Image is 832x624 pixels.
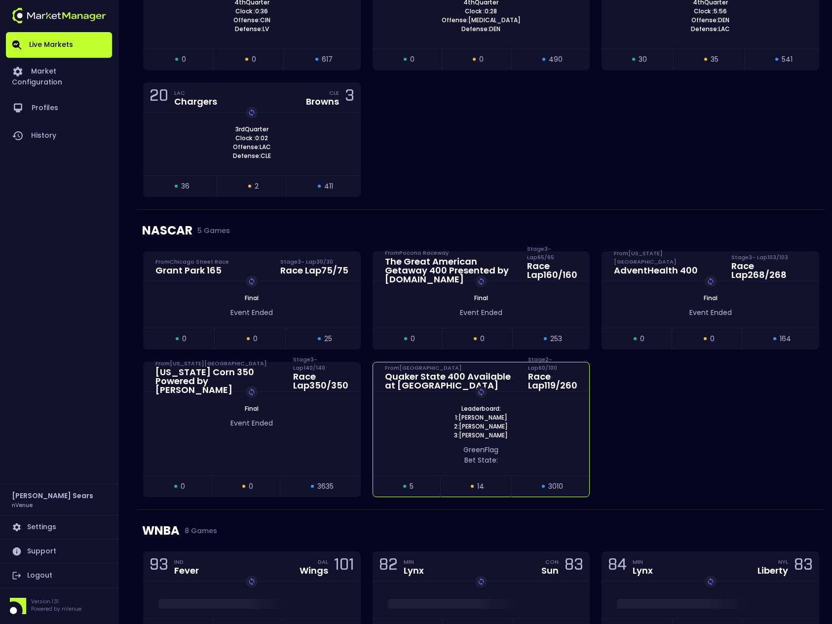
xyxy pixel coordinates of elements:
a: Profiles [6,94,112,122]
div: From [US_STATE][GEOGRAPHIC_DATA] [614,258,719,266]
div: Race Lap 160 / 160 [527,262,577,279]
div: Grant Park 165 [155,266,229,275]
span: 411 [324,181,333,192]
span: 541 [782,54,793,65]
div: NASCAR [142,210,820,251]
a: History [6,122,112,150]
div: Race Lap 119 / 260 [528,372,577,390]
div: Race Lap 75 / 75 [280,266,348,275]
div: Version 1.31Powered by nVenue [6,598,112,614]
span: Clock : 0:36 [232,7,271,16]
div: 83 [794,557,813,576]
h3: nVenue [12,501,33,508]
span: 0 [640,334,644,344]
img: replayImg [477,388,485,396]
img: replayImg [477,578,485,585]
div: Chargers [174,97,217,106]
div: Wings [300,566,328,575]
span: 35 [711,54,719,65]
span: 0 [182,334,187,344]
span: 0 [410,54,415,65]
div: The Great American Getaway 400 Presented by [DOMAIN_NAME] [385,257,516,284]
a: Live Markets [6,32,112,58]
span: 0 [252,54,256,65]
div: LAC [174,89,217,97]
div: 20 [150,88,168,107]
a: Settings [6,515,112,539]
div: WNBA [142,510,820,551]
p: Version 1.31 [31,598,81,605]
span: Final [701,294,720,302]
img: replayImg [707,578,715,585]
span: 3635 [317,481,334,492]
img: logo [12,8,106,23]
img: replayImg [477,277,485,285]
span: 2: [PERSON_NAME] [451,422,511,431]
div: Browns [306,97,339,106]
span: Final [471,294,491,302]
span: Offense: LAC [230,143,274,152]
span: Defense: LAC [688,25,733,34]
div: Stage 3 - Lap 30 / 30 [280,258,348,266]
span: 0 [479,54,484,65]
p: Powered by nVenue [31,605,81,613]
img: replayImg [248,109,256,117]
h2: [PERSON_NAME] Sears [12,490,93,501]
span: 0 [181,481,185,492]
div: 83 [565,557,583,576]
div: From Pocono Raceway [385,249,516,257]
span: Offense: [MEDICAL_DATA] [439,16,524,25]
img: replayImg [248,388,256,396]
span: Event Ended [230,308,273,317]
span: 14 [477,481,484,492]
div: From [GEOGRAPHIC_DATA] [385,364,517,372]
span: 5 [410,481,414,492]
span: 0 [253,334,258,344]
span: Clock : 0:28 [462,7,500,16]
a: Logout [6,564,112,587]
span: 0 [710,334,715,344]
div: Race Lap 268 / 268 [731,262,807,279]
div: AdventHealth 400 [614,266,719,275]
div: 93 [150,557,168,576]
span: Offense: CIN [230,16,273,25]
div: Lynx [633,566,653,575]
div: 101 [334,557,354,576]
div: CLE [329,89,339,97]
span: 164 [780,334,791,344]
span: Leaderboard: [458,404,504,413]
span: 490 [549,54,563,65]
div: CON [545,558,559,566]
span: 3010 [548,481,563,492]
div: Sun [541,566,559,575]
div: Stage 3 - Lap 103 / 103 [731,253,807,261]
span: 3: [PERSON_NAME] [451,431,511,440]
span: Defense: DEN [458,25,503,34]
div: Fever [174,566,199,575]
span: 30 [639,54,647,65]
div: Stage 3 - Lap 65 / 65 [527,253,577,261]
img: replayImg [248,277,256,285]
a: Support [6,540,112,563]
span: Event Ended [230,418,273,428]
span: 3rd Quarter [232,125,271,134]
span: 25 [324,334,332,344]
span: green Flag [463,445,498,455]
span: Defense: CLE [230,152,274,160]
span: Clock : 5:56 [691,7,730,16]
span: Final [242,404,262,413]
span: 0 [480,334,485,344]
span: Final [242,294,262,302]
span: 617 [322,54,333,65]
div: Liberty [757,566,788,575]
div: DAL [318,558,328,566]
div: From [US_STATE][GEOGRAPHIC_DATA] [155,359,281,367]
div: Race Lap 350 / 350 [293,372,348,390]
span: 5 Games [192,227,230,234]
span: 36 [181,181,189,192]
div: 82 [379,557,398,576]
div: IND [174,558,199,566]
span: Event Ended [689,308,732,317]
span: 0 [411,334,415,344]
div: 3 [345,88,354,107]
